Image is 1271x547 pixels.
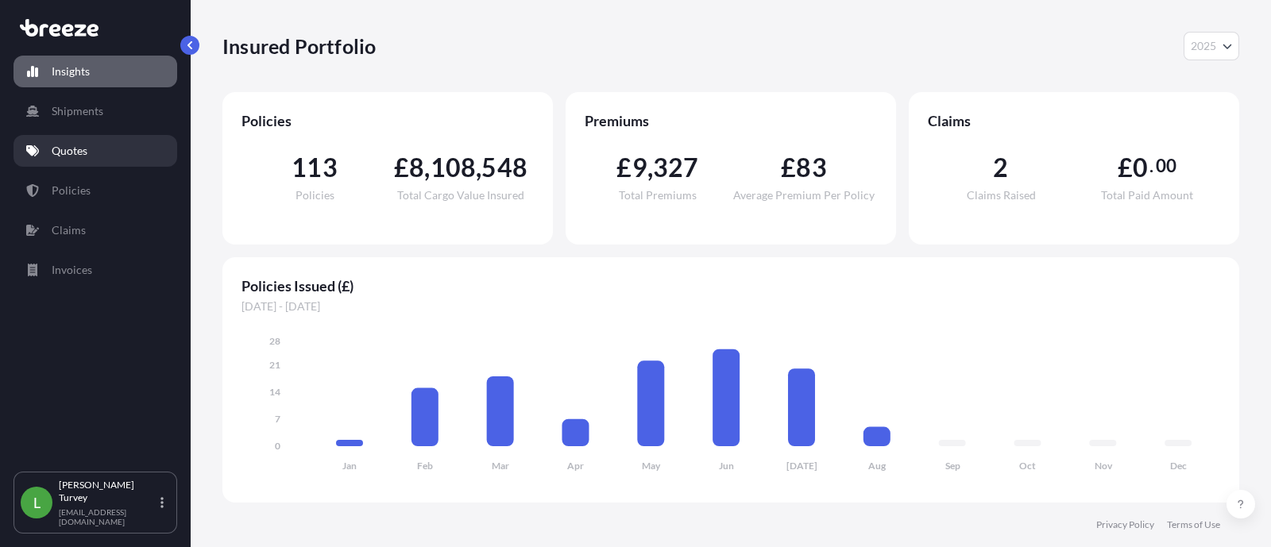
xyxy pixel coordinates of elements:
[945,460,960,472] tspan: Sep
[269,386,280,398] tspan: 14
[796,155,826,180] span: 83
[14,254,177,286] a: Invoices
[1149,160,1153,172] span: .
[342,460,357,472] tspan: Jan
[14,175,177,206] a: Policies
[1191,38,1216,54] span: 2025
[52,103,103,119] p: Shipments
[14,214,177,246] a: Claims
[52,183,91,198] p: Policies
[14,135,177,167] a: Quotes
[642,460,661,472] tspan: May
[269,335,280,347] tspan: 28
[292,155,338,180] span: 113
[222,33,376,59] p: Insured Portfolio
[397,190,524,201] span: Total Cargo Value Insured
[1096,518,1154,531] a: Privacy Policy
[1156,160,1176,172] span: 00
[928,111,1220,130] span: Claims
[781,155,796,180] span: £
[14,95,177,127] a: Shipments
[417,460,433,472] tspan: Feb
[481,155,527,180] span: 548
[275,413,280,425] tspan: 7
[52,64,90,79] p: Insights
[567,460,584,472] tspan: Apr
[1170,460,1187,472] tspan: Dec
[431,155,477,180] span: 108
[59,507,157,526] p: [EMAIL_ADDRESS][DOMAIN_NAME]
[1133,155,1148,180] span: 0
[424,155,430,180] span: ,
[733,190,875,201] span: Average Premium Per Policy
[275,440,280,452] tspan: 0
[786,460,817,472] tspan: [DATE]
[394,155,409,180] span: £
[1095,460,1113,472] tspan: Nov
[647,155,653,180] span: ,
[492,460,509,472] tspan: Mar
[52,222,86,238] p: Claims
[868,460,887,472] tspan: Aug
[409,155,424,180] span: 8
[52,143,87,159] p: Quotes
[52,262,92,278] p: Invoices
[296,190,334,201] span: Policies
[993,155,1008,180] span: 2
[1019,460,1036,472] tspan: Oct
[14,56,177,87] a: Insights
[719,460,734,472] tspan: Jun
[1184,32,1239,60] button: Year Selector
[1167,518,1220,531] a: Terms of Use
[1118,155,1133,180] span: £
[476,155,481,180] span: ,
[653,155,699,180] span: 327
[33,495,41,510] span: L
[619,190,697,201] span: Total Premiums
[269,359,280,371] tspan: 21
[241,299,1220,314] span: [DATE] - [DATE]
[1101,190,1193,201] span: Total Paid Amount
[616,155,632,180] span: £
[241,276,1220,295] span: Policies Issued (£)
[585,111,877,130] span: Premiums
[967,190,1036,201] span: Claims Raised
[241,111,534,130] span: Policies
[59,479,157,504] p: [PERSON_NAME] Turvey
[632,155,647,180] span: 9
